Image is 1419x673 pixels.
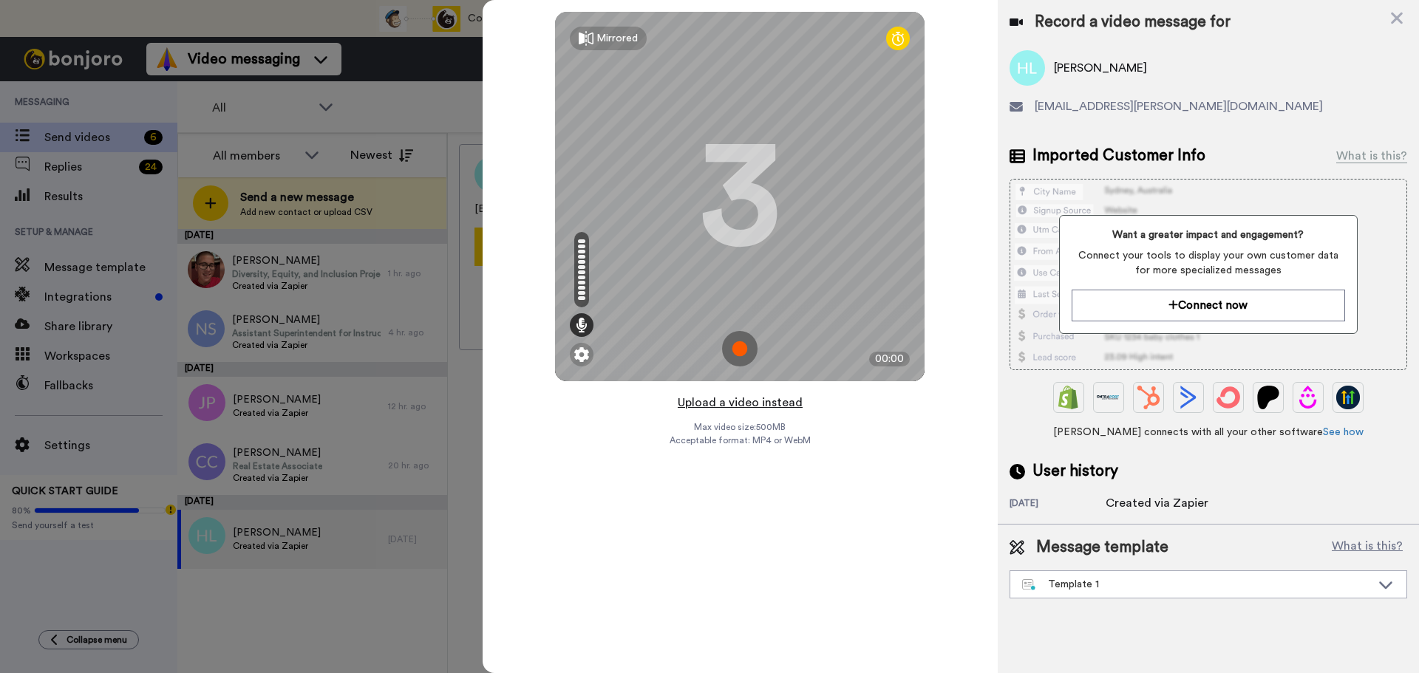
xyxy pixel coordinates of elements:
[1256,386,1280,409] img: Patreon
[673,393,807,412] button: Upload a video instead
[1057,386,1081,409] img: Shopify
[1072,228,1344,242] span: Want a greater impact and engagement?
[1106,494,1208,512] div: Created via Zapier
[1216,386,1240,409] img: ConvertKit
[1296,386,1320,409] img: Drip
[1022,579,1036,591] img: nextgen-template.svg
[722,331,758,366] img: ic_record_start.svg
[1010,497,1106,512] div: [DATE]
[694,421,786,433] span: Max video size: 500 MB
[1177,386,1200,409] img: ActiveCampaign
[1327,536,1407,558] button: What is this?
[869,352,910,366] div: 00:00
[1010,425,1407,440] span: [PERSON_NAME] connects with all your other software
[1032,460,1118,482] span: User history
[699,141,780,252] div: 3
[574,347,589,362] img: ic_gear.svg
[1036,536,1168,558] span: Message template
[1072,248,1344,278] span: Connect your tools to display your own customer data for more specialized messages
[1072,290,1344,321] button: Connect now
[1323,427,1364,437] a: See how
[1022,577,1371,592] div: Template 1
[670,434,811,446] span: Acceptable format: MP4 or WebM
[1097,386,1120,409] img: Ontraport
[1032,145,1205,167] span: Imported Customer Info
[1137,386,1160,409] img: Hubspot
[1336,386,1360,409] img: GoHighLevel
[1336,147,1407,165] div: What is this?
